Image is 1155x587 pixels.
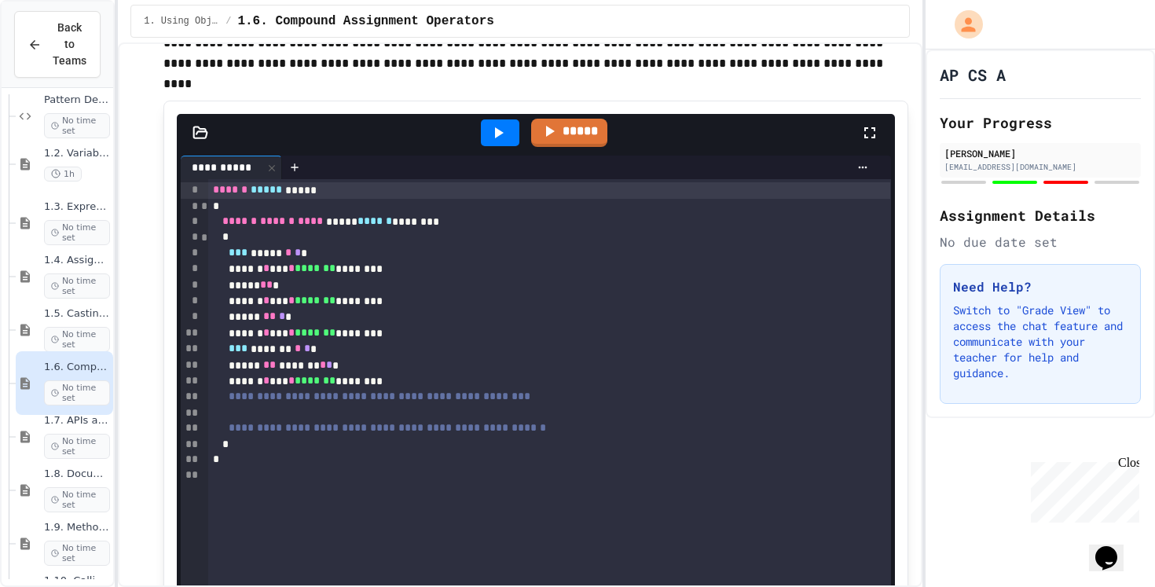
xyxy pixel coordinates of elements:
[237,12,493,31] span: 1.6. Compound Assignment Operators
[44,254,110,267] span: 1.4. Assignment and Input
[144,15,219,28] span: 1. Using Objects and Methods
[944,146,1136,160] div: [PERSON_NAME]
[938,6,987,42] div: My Account
[944,161,1136,173] div: [EMAIL_ADDRESS][DOMAIN_NAME]
[44,414,110,427] span: 1.7. APIs and Libraries
[44,521,110,534] span: 1.9. Method Signatures
[44,167,82,182] span: 1h
[44,434,110,459] span: No time set
[44,113,110,138] span: No time set
[940,112,1141,134] h2: Your Progress
[1089,524,1139,571] iframe: chat widget
[953,303,1127,381] p: Switch to "Grade View" to access the chat feature and communicate with your teacher for help and ...
[44,468,110,481] span: 1.8. Documentation with Comments and Preconditions
[44,273,110,299] span: No time set
[44,361,110,374] span: 1.6. Compound Assignment Operators
[940,233,1141,251] div: No due date set
[44,200,110,214] span: 1.3. Expressions and Output [New]
[44,307,110,321] span: 1.5. Casting and Ranges of Values
[44,327,110,352] span: No time set
[1025,456,1139,523] iframe: chat widget
[44,220,110,245] span: No time set
[44,541,110,566] span: No time set
[44,147,110,160] span: 1.2. Variables and Data Types
[225,15,231,28] span: /
[44,487,110,512] span: No time set
[44,380,110,405] span: No time set
[44,94,110,107] span: Pattern Detective
[6,6,108,100] div: Chat with us now!Close
[940,204,1141,226] h2: Assignment Details
[14,11,101,78] button: Back to Teams
[953,277,1127,296] h3: Need Help?
[51,20,87,69] span: Back to Teams
[940,64,1006,86] h1: AP CS A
